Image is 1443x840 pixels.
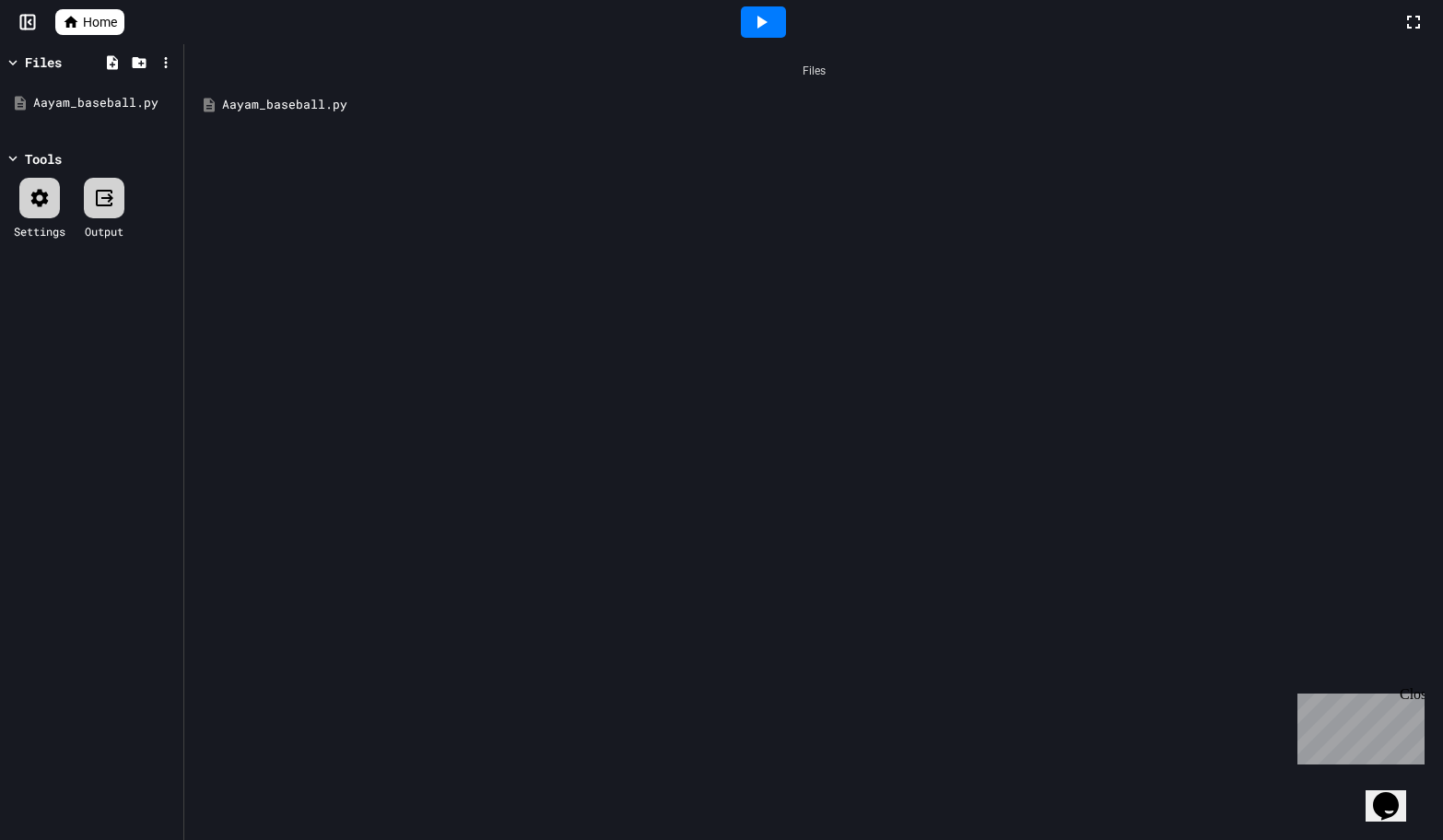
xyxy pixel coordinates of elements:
a: Home [55,9,124,35]
div: Output [85,223,123,239]
div: Files [25,52,62,72]
div: Aayam_baseball.py [33,94,177,112]
div: Settings [14,223,65,239]
div: Aayam_baseball.py [222,96,1432,114]
iframe: chat widget [1290,686,1425,764]
div: Chat with us now!Close [7,7,127,117]
div: Tools [25,149,62,169]
iframe: chat widget [1366,766,1425,822]
div: Files [194,53,1434,88]
span: Home [83,13,117,31]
